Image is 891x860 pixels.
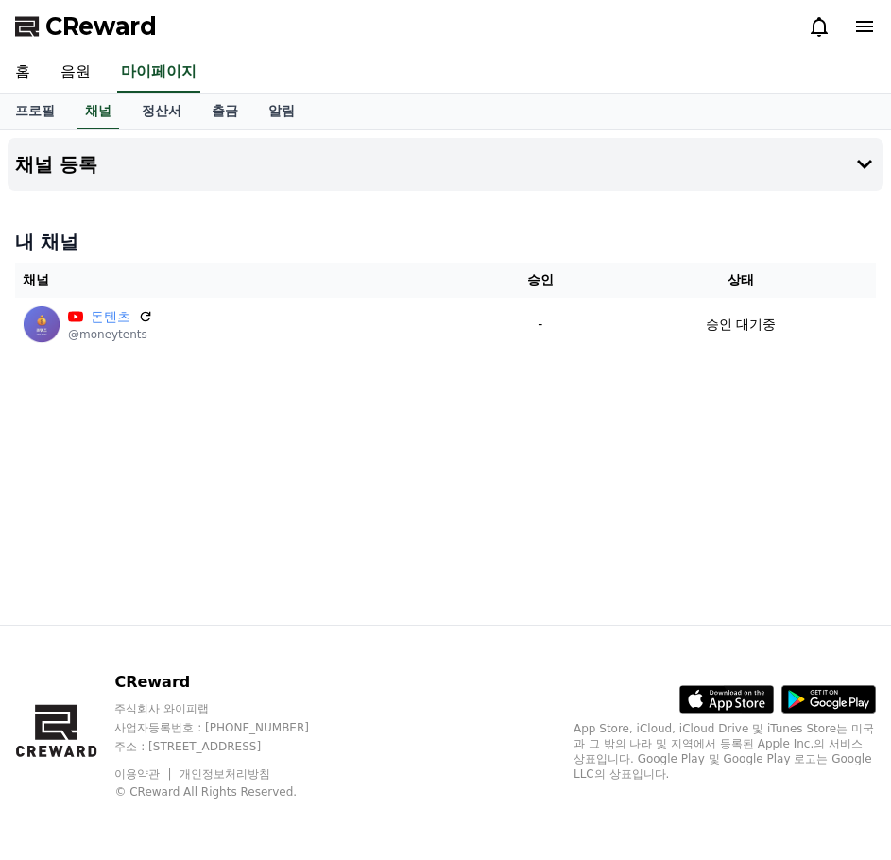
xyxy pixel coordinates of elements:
p: 승인 대기중 [706,315,776,335]
p: 사업자등록번호 : [PHONE_NUMBER] [114,720,345,735]
th: 상태 [606,263,876,298]
span: CReward [45,11,157,42]
a: 마이페이지 [117,53,200,93]
a: 음원 [45,53,106,93]
a: CReward [15,11,157,42]
a: 이용약관 [114,767,174,781]
a: 출금 [197,94,253,129]
img: 돈텐츠 [23,305,60,343]
p: CReward [114,671,345,694]
p: @moneytents [68,327,153,342]
a: 돈텐츠 [91,307,130,327]
th: 승인 [474,263,606,298]
a: 개인정보처리방침 [180,767,270,781]
a: 알림 [253,94,310,129]
p: - [482,315,598,335]
h4: 채널 등록 [15,154,97,175]
a: 정산서 [127,94,197,129]
button: 채널 등록 [8,138,883,191]
a: 채널 [77,94,119,129]
th: 채널 [15,263,474,298]
p: © CReward All Rights Reserved. [114,784,345,800]
h4: 내 채널 [15,229,876,255]
p: 주식회사 와이피랩 [114,701,345,716]
p: App Store, iCloud, iCloud Drive 및 iTunes Store는 미국과 그 밖의 나라 및 지역에서 등록된 Apple Inc.의 서비스 상표입니다. Goo... [574,721,876,782]
p: 주소 : [STREET_ADDRESS] [114,739,345,754]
